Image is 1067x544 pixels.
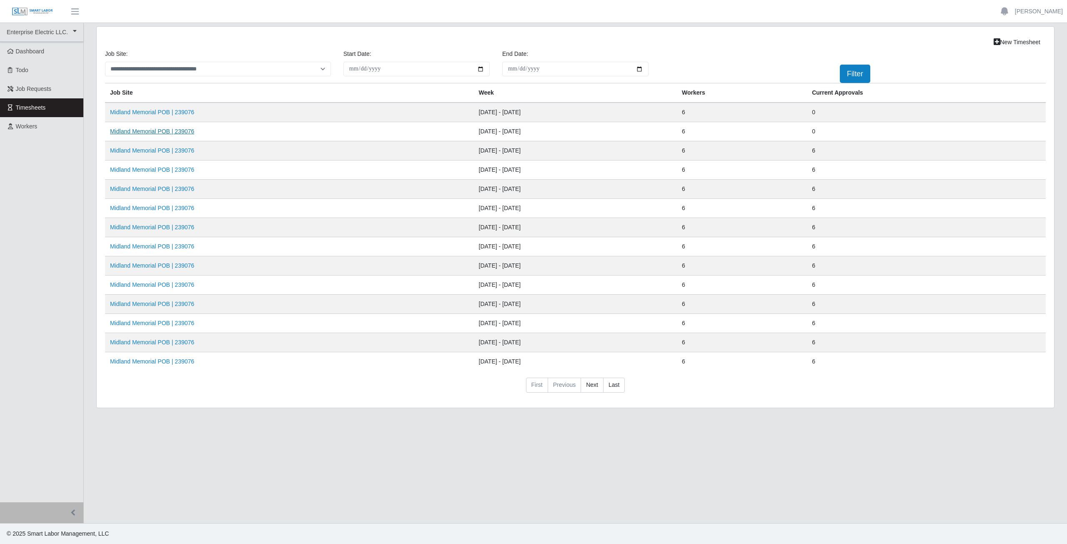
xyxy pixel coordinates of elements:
td: 6 [677,160,807,180]
td: [DATE] - [DATE] [474,295,677,314]
img: SLM Logo [12,7,53,16]
td: 6 [677,141,807,160]
td: 6 [677,256,807,276]
td: 6 [807,352,1046,371]
a: Midland Memorial POB | 239076 [110,339,194,346]
label: job site: [105,50,128,58]
a: Midland Memorial POB | 239076 [110,281,194,288]
a: Midland Memorial POB | 239076 [110,128,194,135]
th: job site [105,83,474,103]
td: [DATE] - [DATE] [474,122,677,141]
th: Week [474,83,677,103]
span: Todo [16,67,28,73]
td: 6 [677,103,807,122]
td: 6 [807,314,1046,333]
td: 6 [677,237,807,256]
a: Midland Memorial POB | 239076 [110,224,194,231]
td: 6 [677,333,807,352]
label: Start Date: [343,50,371,58]
td: [DATE] - [DATE] [474,352,677,371]
td: 6 [677,295,807,314]
td: 6 [807,333,1046,352]
td: 6 [677,180,807,199]
nav: pagination [105,378,1046,399]
td: [DATE] - [DATE] [474,237,677,256]
td: [DATE] - [DATE] [474,218,677,237]
td: 0 [807,122,1046,141]
td: 6 [677,276,807,295]
a: Midland Memorial POB | 239076 [110,243,194,250]
td: 0 [807,103,1046,122]
td: 6 [807,218,1046,237]
td: [DATE] - [DATE] [474,256,677,276]
td: 6 [807,295,1046,314]
label: End Date: [502,50,528,58]
td: 6 [807,276,1046,295]
a: [PERSON_NAME] [1015,7,1063,16]
td: 6 [807,256,1046,276]
td: [DATE] - [DATE] [474,199,677,218]
span: Workers [16,123,38,130]
a: New Timesheet [988,35,1046,50]
a: Midland Memorial POB | 239076 [110,301,194,307]
td: 6 [677,218,807,237]
span: Timesheets [16,104,46,111]
td: 6 [807,237,1046,256]
a: Next [581,378,604,393]
td: [DATE] - [DATE] [474,180,677,199]
span: © 2025 Smart Labor Management, LLC [7,530,109,537]
a: Midland Memorial POB | 239076 [110,262,194,269]
td: 6 [677,352,807,371]
td: [DATE] - [DATE] [474,103,677,122]
td: [DATE] - [DATE] [474,276,677,295]
td: [DATE] - [DATE] [474,314,677,333]
a: Midland Memorial POB | 239076 [110,166,194,173]
a: Last [603,378,625,393]
a: Midland Memorial POB | 239076 [110,186,194,192]
a: Midland Memorial POB | 239076 [110,205,194,211]
a: Midland Memorial POB | 239076 [110,358,194,365]
td: 6 [807,180,1046,199]
td: [DATE] - [DATE] [474,141,677,160]
td: 6 [807,141,1046,160]
td: 6 [677,199,807,218]
button: Filter [840,65,870,83]
a: Midland Memorial POB | 239076 [110,320,194,326]
span: Job Requests [16,85,52,92]
td: [DATE] - [DATE] [474,160,677,180]
a: Midland Memorial POB | 239076 [110,147,194,154]
td: 6 [807,160,1046,180]
td: 6 [807,199,1046,218]
span: Dashboard [16,48,45,55]
th: Workers [677,83,807,103]
td: 6 [677,314,807,333]
th: Current Approvals [807,83,1046,103]
a: Midland Memorial POB | 239076 [110,109,194,115]
td: 6 [677,122,807,141]
td: [DATE] - [DATE] [474,333,677,352]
